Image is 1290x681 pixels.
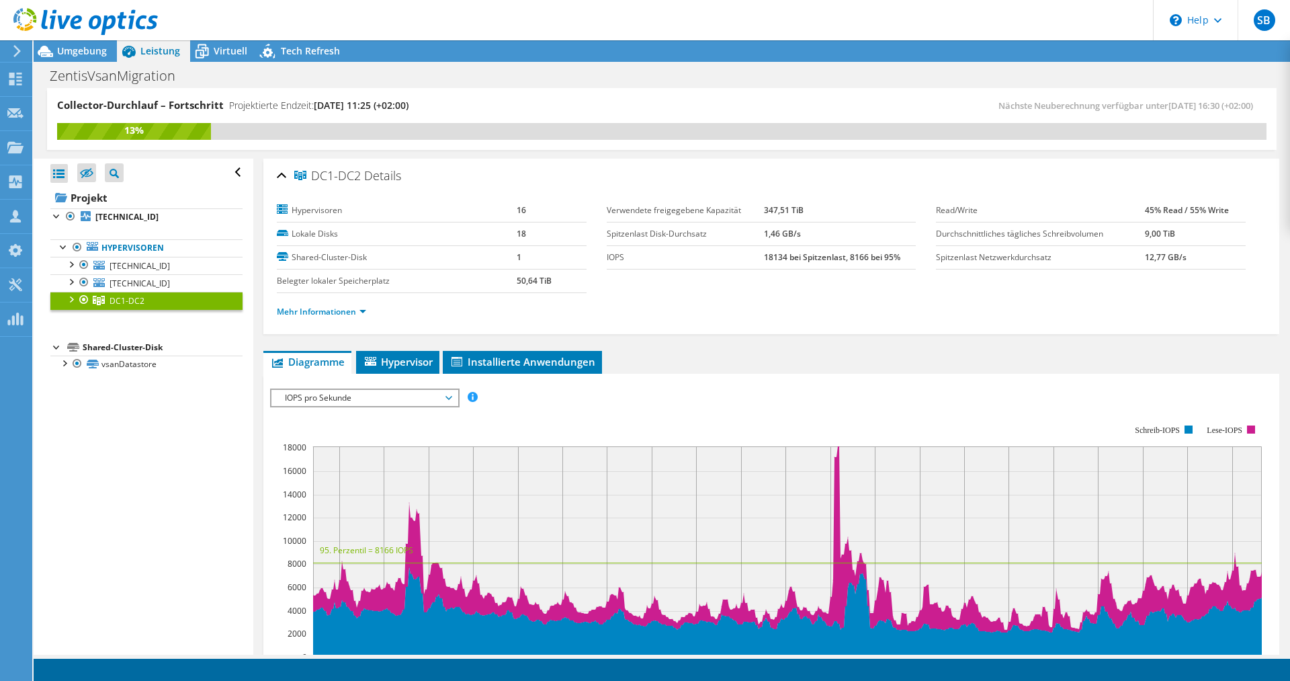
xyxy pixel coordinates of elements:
[607,251,764,264] label: IOPS
[517,275,552,286] b: 50,64 TiB
[283,512,306,523] text: 12000
[607,204,764,217] label: Verwendete freigegebene Kapazität
[1135,426,1180,435] text: Schreib-IOPS
[283,442,306,453] text: 18000
[140,44,180,57] span: Leistung
[936,251,1145,264] label: Spitzenlast Netzwerkdurchsatz
[44,69,196,83] h1: ZentisVsanMigration
[50,292,243,309] a: DC1-DC2
[277,251,516,264] label: Shared-Cluster-Disk
[95,211,159,223] b: [TECHNICAL_ID]
[363,355,433,368] span: Hypervisor
[50,187,243,208] a: Projekt
[277,274,516,288] label: Belegter lokaler Speicherplatz
[1145,228,1175,239] b: 9,00 TiB
[764,204,804,216] b: 347,51 TiB
[50,239,243,257] a: Hypervisoren
[214,44,247,57] span: Virtuell
[110,295,144,307] span: DC1-DC2
[1254,9,1275,31] span: SB
[57,44,107,57] span: Umgebung
[110,278,170,289] span: [TECHNICAL_ID]
[314,99,408,112] span: [DATE] 11:25 (+02:00)
[320,545,413,556] text: 95. Perzentil = 8166 IOPS
[1145,204,1229,216] b: 45% Read / 55% Write
[50,274,243,292] a: [TECHNICAL_ID]
[517,204,526,216] b: 16
[449,355,595,368] span: Installierte Anwendungen
[50,356,243,373] a: vsanDatastore
[607,227,764,241] label: Spitzenlast Disk-Durchsatz
[283,465,306,477] text: 16000
[270,355,345,368] span: Diagramme
[936,227,1145,241] label: Durchschnittliches tägliches Schreibvolumen
[517,228,526,239] b: 18
[1145,251,1187,263] b: 12,77 GB/s
[277,204,516,217] label: Hypervisoren
[288,628,306,639] text: 2000
[50,257,243,274] a: [TECHNICAL_ID]
[283,489,306,500] text: 14000
[277,227,516,241] label: Lokale Disks
[288,605,306,616] text: 4000
[936,204,1145,217] label: Read/Write
[277,306,366,317] a: Mehr Informationen
[517,251,521,263] b: 1
[302,651,307,663] text: 0
[1168,99,1253,112] span: [DATE] 16:30 (+02:00)
[998,99,1260,112] span: Nächste Neuberechnung verfügbar unter
[278,390,451,406] span: IOPS pro Sekunde
[288,582,306,593] text: 6000
[1207,426,1243,435] text: Lese-IOPS
[57,123,211,138] div: 13%
[288,558,306,569] text: 8000
[294,169,361,183] span: DC1-DC2
[229,98,408,113] h4: Projektierte Endzeit:
[83,339,243,356] div: Shared-Cluster-Disk
[364,167,401,184] span: Details
[764,228,801,239] b: 1,46 GB/s
[281,44,340,57] span: Tech Refresh
[283,535,306,547] text: 10000
[50,208,243,226] a: [TECHNICAL_ID]
[1170,14,1182,26] svg: \n
[764,251,900,263] b: 18134 bei Spitzenlast, 8166 bei 95%
[110,260,170,272] span: [TECHNICAL_ID]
